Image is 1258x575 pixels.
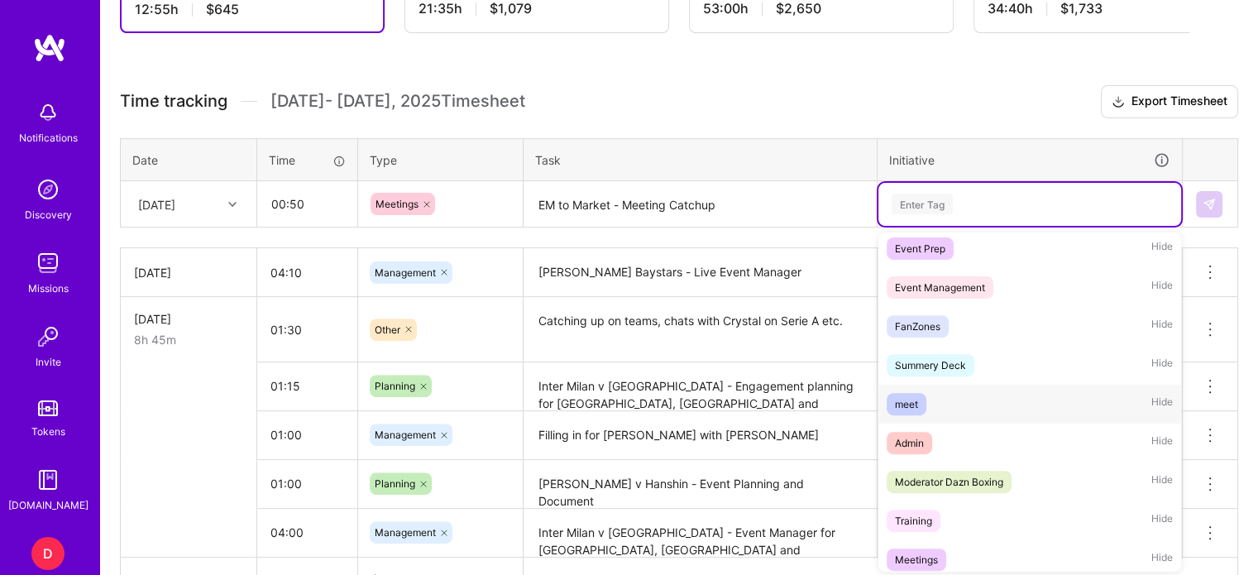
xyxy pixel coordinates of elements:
input: HH:MM [257,308,357,352]
div: Notifications [19,129,78,146]
img: teamwork [31,247,65,280]
div: Discovery [25,206,72,223]
img: guide book [31,463,65,496]
div: Invite [36,353,61,371]
textarea: Inter Milan v [GEOGRAPHIC_DATA] - Event Manager for [GEOGRAPHIC_DATA], [GEOGRAPHIC_DATA] and [GEO... [525,510,875,556]
span: Hide [1151,471,1173,493]
span: [DATE] - [DATE] , 2025 Timesheet [270,91,525,112]
span: $645 [206,1,239,18]
span: Hide [1151,510,1173,532]
img: Invite [31,320,65,353]
span: Hide [1151,393,1173,415]
div: Missions [28,280,69,297]
div: Training [895,512,932,529]
div: Event Prep [895,240,945,257]
button: Export Timesheet [1101,85,1238,118]
div: [DATE] [138,195,175,213]
input: HH:MM [257,462,357,506]
th: Task [524,138,878,181]
img: discovery [31,173,65,206]
span: Hide [1151,237,1173,260]
input: HH:MM [258,182,356,226]
div: Moderator Dazn Boxing [895,473,1003,491]
span: Hide [1151,354,1173,376]
span: Hide [1151,276,1173,299]
textarea: [PERSON_NAME] Baystars - Live Event Manager [525,250,875,295]
th: Date [121,138,257,181]
span: Hide [1151,549,1173,571]
a: D [27,537,69,570]
span: Management [375,429,436,441]
div: Tokens [31,423,65,440]
i: icon Chevron [228,200,237,208]
div: FanZones [895,318,940,335]
textarea: Inter Milan v [GEOGRAPHIC_DATA] - Engagement planning for [GEOGRAPHIC_DATA], [GEOGRAPHIC_DATA] an... [525,364,875,410]
img: logo [33,33,66,63]
input: HH:MM [257,251,357,295]
span: Planning [375,380,415,392]
div: Enter Tag [892,191,953,217]
i: icon Download [1112,93,1125,111]
div: meet [895,395,918,413]
textarea: [PERSON_NAME] v Hanshin - Event Planning and Document [525,462,875,507]
div: D [31,537,65,570]
span: Other [375,323,400,336]
span: Meetings [375,198,419,210]
div: Admin [895,434,924,452]
span: Planning [375,477,415,490]
span: Time tracking [120,91,227,112]
input: HH:MM [257,364,357,408]
span: Management [375,526,436,539]
th: Type [358,138,524,181]
div: 8h 45m [134,331,243,348]
div: [DATE] [134,264,243,281]
textarea: Catching up on teams, chats with Crystal on Serie A etc. [525,299,875,361]
span: Hide [1151,315,1173,338]
img: Submit [1203,198,1216,211]
input: HH:MM [257,510,357,554]
div: Event Management [895,279,985,296]
div: Meetings [895,551,938,568]
img: bell [31,96,65,129]
img: tokens [38,400,58,416]
input: HH:MM [257,413,357,457]
div: Initiative [889,151,1170,170]
div: 12:55 h [135,1,370,18]
textarea: Filling in for [PERSON_NAME] with [PERSON_NAME] [525,413,875,458]
div: Summery Deck [895,357,966,374]
div: Time [269,151,346,169]
span: Management [375,266,436,279]
span: Hide [1151,432,1173,454]
div: [DOMAIN_NAME] [8,496,88,514]
div: [DATE] [134,310,243,328]
textarea: EM to Market - Meeting Catchup [525,183,875,227]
